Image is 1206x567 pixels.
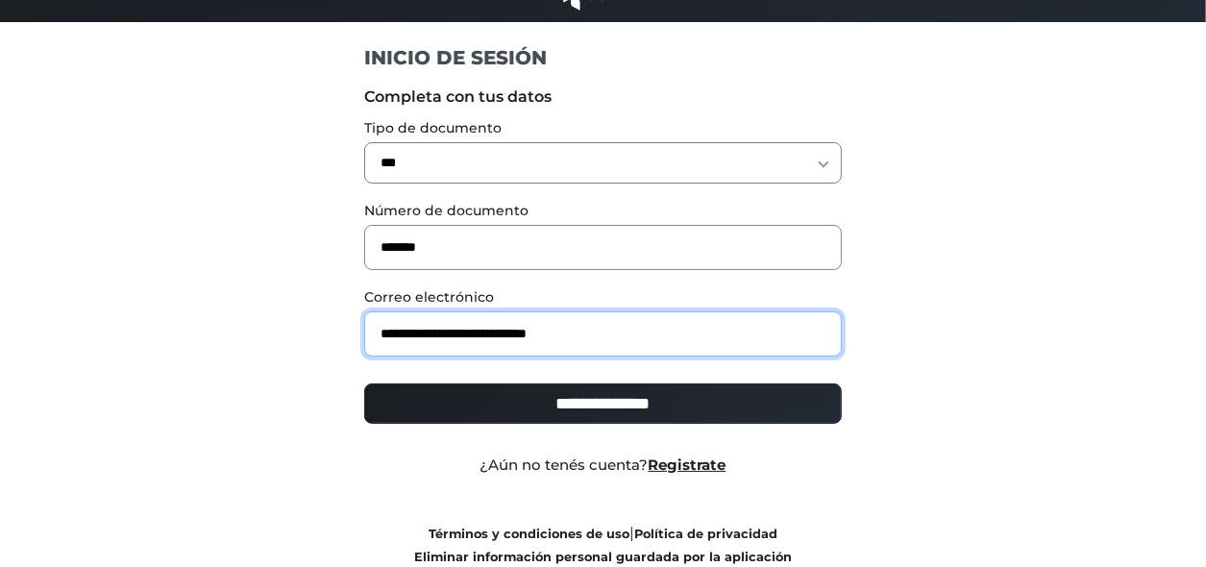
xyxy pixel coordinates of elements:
label: Correo electrónico [364,287,842,308]
h1: INICIO DE SESIÓN [364,45,842,70]
a: Registrate [649,456,726,474]
a: Términos y condiciones de uso [429,527,629,541]
a: Eliminar información personal guardada por la aplicación [414,550,792,564]
label: Completa con tus datos [364,86,842,109]
a: Política de privacidad [634,527,777,541]
label: Tipo de documento [364,118,842,138]
div: ¿Aún no tenés cuenta? [350,455,856,477]
label: Número de documento [364,201,842,221]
